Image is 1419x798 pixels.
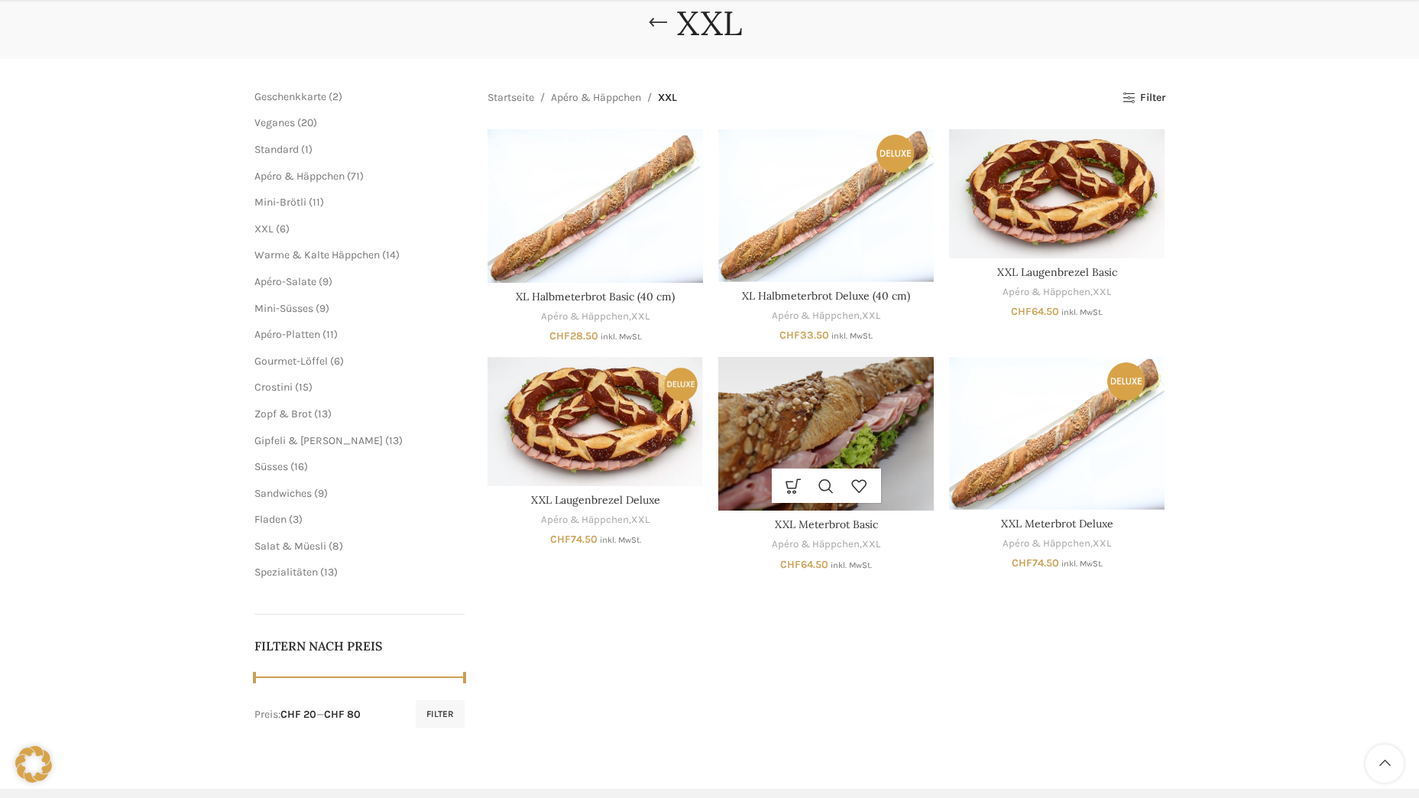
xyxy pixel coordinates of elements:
div: , [488,513,703,527]
span: 13 [389,434,399,447]
span: 20 [301,116,313,129]
span: CHF [550,533,571,546]
a: XXL Meterbrot Deluxe [1001,517,1113,530]
a: Geschenkkarte [254,90,326,103]
a: Apéro-Platten [254,328,320,341]
span: CHF 20 [280,708,316,721]
span: CHF [780,558,801,571]
a: XXL [862,309,880,323]
small: inkl. MwSt. [1061,559,1103,569]
a: Veganes [254,116,295,129]
a: XL Halbmeterbrot Deluxe (40 cm) [718,129,934,281]
a: Salat & Müesli [254,540,326,553]
span: 16 [294,460,304,473]
div: Preis: — [254,707,361,722]
a: Warme & Kalte Häppchen [254,248,380,261]
a: XXL [631,513,650,527]
span: CHF [549,329,570,342]
a: Scroll to top button [1366,744,1404,783]
span: 14 [386,248,396,261]
a: Spezialitäten [254,566,318,579]
small: inkl. MwSt. [831,331,873,341]
a: Mini-Süsses [254,302,313,315]
div: , [718,309,934,323]
a: Fladen [254,513,287,526]
span: 6 [334,355,340,368]
span: Apéro-Salate [254,275,316,288]
bdi: 74.50 [550,533,598,546]
a: XXL Laugenbrezel Deluxe [488,357,703,486]
a: Apéro & Häppchen [1003,537,1090,551]
small: inkl. MwSt. [600,535,641,545]
a: XL Halbmeterbrot Basic (40 cm) [488,129,703,283]
a: Standard [254,143,299,156]
span: 9 [322,275,329,288]
span: Mini-Brötli [254,196,306,209]
small: inkl. MwSt. [601,332,642,342]
span: CHF [1011,305,1032,318]
span: 11 [313,196,320,209]
div: , [488,310,703,324]
a: XXL Laugenbrezel Basic [997,265,1117,279]
a: Süsses [254,460,288,473]
a: Apéro & Häppchen [772,309,860,323]
span: 15 [299,381,309,394]
h1: XXL [677,3,742,44]
span: 1 [305,143,309,156]
span: 13 [324,566,334,579]
a: Apéro & Häppchen [772,537,860,552]
a: XL Halbmeterbrot Basic (40 cm) [516,290,675,303]
button: Filter [416,700,465,728]
a: Apéro & Häppchen [541,513,629,527]
span: 9 [319,302,326,315]
span: 13 [318,407,328,420]
a: Schnellansicht [810,469,843,503]
a: XXL [631,310,650,324]
bdi: 33.50 [779,329,829,342]
a: XXL Meterbrot Basic [775,517,878,531]
a: Apéro & Häppchen [1003,285,1090,300]
bdi: 74.50 [1012,556,1059,569]
span: Gourmet-Löffel [254,355,328,368]
bdi: 64.50 [1011,305,1059,318]
a: Gipfeli & [PERSON_NAME] [254,434,383,447]
a: XXL [1093,537,1111,551]
small: inkl. MwSt. [831,560,872,570]
a: Startseite [488,89,534,106]
span: 9 [318,487,324,500]
span: 3 [293,513,299,526]
a: XXL [1093,285,1111,300]
a: Go back [639,8,677,38]
nav: Breadcrumb [488,89,677,106]
span: 71 [351,170,360,183]
a: Zopf & Brot [254,407,312,420]
a: XXL [254,222,274,235]
span: 11 [326,328,334,341]
span: Crostini [254,381,293,394]
span: 2 [332,90,339,103]
span: 6 [280,222,286,235]
a: Apéro & Häppchen [551,89,641,106]
h5: Filtern nach Preis [254,637,465,654]
a: Sandwiches [254,487,312,500]
a: XXL Meterbrot Basic [718,357,934,511]
span: CHF [1012,556,1032,569]
a: XL Halbmeterbrot Deluxe (40 cm) [742,289,910,303]
a: Apéro & Häppchen [254,170,345,183]
bdi: 28.50 [549,329,598,342]
div: , [949,285,1165,300]
a: XXL Meterbrot Deluxe [949,357,1165,509]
